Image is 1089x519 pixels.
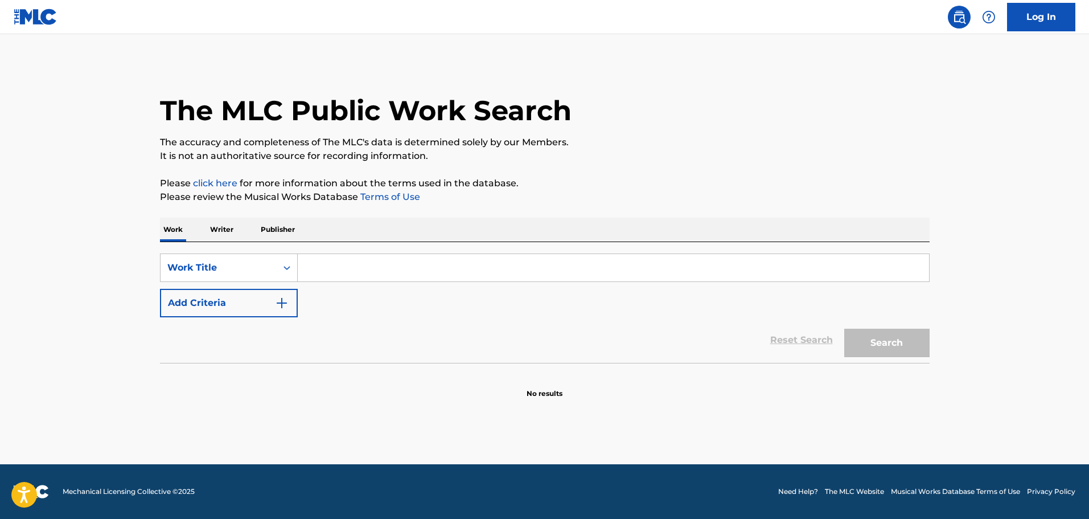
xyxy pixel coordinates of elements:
[358,191,420,202] a: Terms of Use
[63,487,195,497] span: Mechanical Licensing Collective © 2025
[160,136,930,149] p: The accuracy and completeness of The MLC's data is determined solely by our Members.
[778,487,818,497] a: Need Help?
[527,375,562,399] p: No results
[160,254,930,363] form: Search Form
[167,261,270,275] div: Work Title
[207,218,237,242] p: Writer
[257,218,298,242] p: Publisher
[160,93,572,128] h1: The MLC Public Work Search
[275,296,289,310] img: 9d2ae6d4665cec9f34b9.svg
[14,485,49,498] img: logo
[160,289,298,317] button: Add Criteria
[1027,487,1075,497] a: Privacy Policy
[160,218,186,242] p: Work
[977,6,1000,28] div: Help
[193,178,237,189] a: click here
[982,10,996,24] img: help
[952,10,966,24] img: search
[14,9,57,25] img: MLC Logo
[825,487,884,497] a: The MLC Website
[948,6,971,28] a: Public Search
[891,487,1020,497] a: Musical Works Database Terms of Use
[1007,3,1075,31] a: Log In
[160,190,930,204] p: Please review the Musical Works Database
[160,177,930,190] p: Please for more information about the terms used in the database.
[160,149,930,163] p: It is not an authoritative source for recording information.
